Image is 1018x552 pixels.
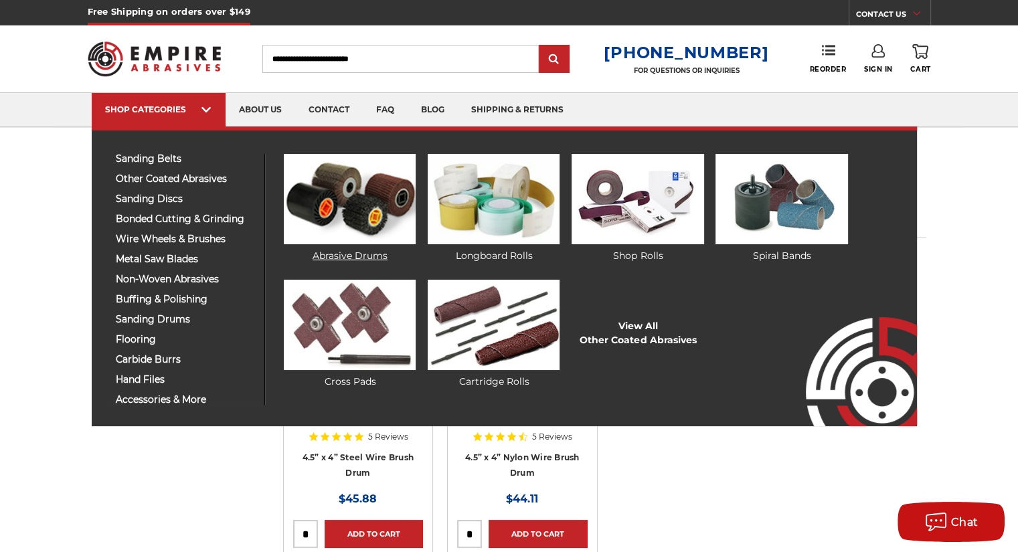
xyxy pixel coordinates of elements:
[339,492,377,505] span: $45.88
[809,65,846,74] span: Reorder
[428,154,560,244] img: Longboard Rolls
[910,65,930,74] span: Cart
[572,154,703,263] a: Shop Rolls
[105,104,212,114] div: SHOP CATEGORIES
[284,280,416,389] a: Cross Pads
[910,44,930,74] a: Cart
[116,194,254,204] span: sanding discs
[898,502,1005,542] button: Chat
[541,46,568,73] input: Submit
[715,154,847,263] a: Spiral Bands
[226,93,295,127] a: about us
[116,355,254,365] span: carbide burrs
[116,335,254,345] span: flooring
[428,280,560,389] a: Cartridge Rolls
[428,154,560,263] a: Longboard Rolls
[782,278,917,426] img: Empire Abrasives Logo Image
[284,154,416,244] img: Abrasive Drums
[284,280,416,370] img: Cross Pads
[428,280,560,370] img: Cartridge Rolls
[951,516,979,529] span: Chat
[604,43,768,62] a: [PHONE_NUMBER]
[363,93,408,127] a: faq
[489,520,587,548] a: Add to Cart
[506,492,538,505] span: $44.11
[116,174,254,184] span: other coated abrasives
[715,154,847,244] img: Spiral Bands
[116,154,254,164] span: sanding belts
[572,154,703,244] img: Shop Rolls
[458,93,577,127] a: shipping & returns
[116,214,254,224] span: bonded cutting & grinding
[116,375,254,385] span: hand files
[809,44,846,73] a: Reorder
[580,319,696,347] a: View AllOther Coated Abrasives
[284,154,416,263] a: Abrasive Drums
[116,314,254,325] span: sanding drums
[116,395,254,405] span: accessories & more
[116,234,254,244] span: wire wheels & brushes
[864,65,893,74] span: Sign In
[116,254,254,264] span: metal saw blades
[116,294,254,304] span: buffing & polishing
[295,93,363,127] a: contact
[604,66,768,75] p: FOR QUESTIONS OR INQUIRIES
[325,520,423,548] a: Add to Cart
[856,7,930,25] a: CONTACT US
[116,274,254,284] span: non-woven abrasives
[88,33,222,85] img: Empire Abrasives
[408,93,458,127] a: blog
